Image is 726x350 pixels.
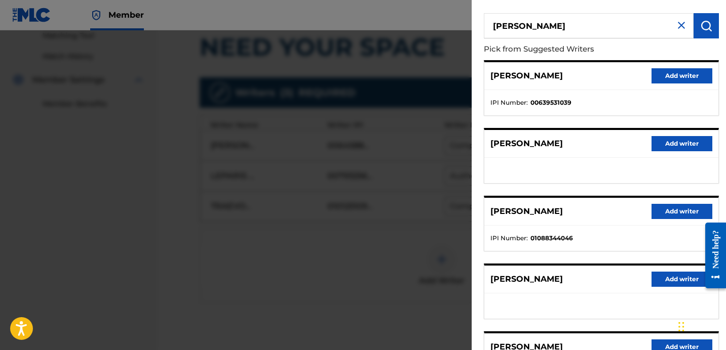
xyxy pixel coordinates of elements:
[490,273,563,285] p: [PERSON_NAME]
[484,38,661,60] p: Pick from Suggested Writers
[530,234,573,243] strong: 01088344046
[490,138,563,150] p: [PERSON_NAME]
[12,8,51,22] img: MLC Logo
[700,20,712,32] img: Search Works
[652,272,712,287] button: Add writer
[490,70,563,82] p: [PERSON_NAME]
[530,98,571,107] strong: 00639531039
[484,13,694,38] input: Search writer's name or IPI Number
[490,234,528,243] span: IPI Number :
[698,214,726,296] iframe: Resource Center
[652,136,712,151] button: Add writer
[652,68,712,83] button: Add writer
[675,19,687,31] img: close
[108,9,144,21] span: Member
[90,9,102,21] img: Top Rightsholder
[678,312,684,342] div: Drag
[490,98,528,107] span: IPI Number :
[675,301,726,350] iframe: Chat Widget
[652,204,712,219] button: Add writer
[490,205,563,217] p: [PERSON_NAME]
